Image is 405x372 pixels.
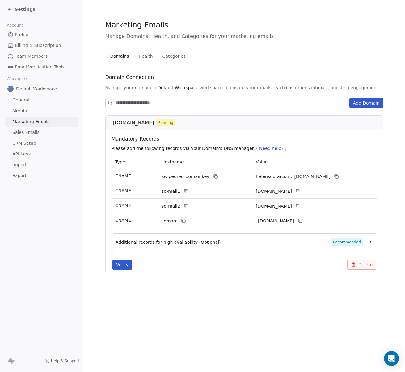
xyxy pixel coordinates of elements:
a: Sales Emails [5,127,78,138]
button: Verify [112,260,132,270]
span: Settings [15,6,35,12]
span: Additional records for high availability (Optional) [116,239,221,245]
span: Billing & Subscription [15,42,61,49]
div: Open Intercom Messenger [384,351,399,366]
span: Marketing Emails [105,20,168,30]
span: Team Members [15,53,48,60]
span: _dmarc [162,218,177,224]
span: helensoutarcom2.swipeone.email [256,203,292,209]
a: Settings [7,6,35,12]
span: Member [12,108,30,114]
span: Profile [15,31,28,38]
span: Help & Support [51,358,79,363]
a: API Keys [5,149,78,159]
span: [DOMAIN_NAME] [113,119,154,126]
a: Billing & Subscription [5,40,78,51]
span: Need help? [259,146,284,151]
span: Account [4,21,26,30]
a: Export [5,171,78,181]
a: Email Verification Tools [5,62,78,72]
span: Hostname [162,159,184,164]
span: Marketing Emails [12,118,49,125]
span: General [12,97,29,103]
button: Additional records for high availability (Optional)Recommended [116,238,373,246]
a: Member [5,106,78,116]
button: Delete [347,260,376,270]
a: Team Members [5,51,78,61]
p: Type [115,159,154,165]
a: Help & Support [45,358,79,363]
span: so-mail1 [162,188,180,195]
span: Mandatory Records [112,135,380,143]
span: customer's inboxes, boosting engagement [286,85,378,91]
span: swipeone._domainkey [162,173,209,180]
span: Default Workspace [158,85,198,91]
span: CNAME [115,188,131,193]
span: workspace to ensure your emails reach [200,85,285,91]
span: Domains [108,52,131,60]
span: Email Verification Tools [15,64,65,70]
span: Manage Domains, Health, and Categories for your marketing emails [105,33,383,40]
span: Import [12,162,27,168]
a: Profile [5,30,78,40]
button: Add Domain [349,98,383,108]
a: Import [5,160,78,170]
span: Health [136,52,155,60]
span: CNAME [115,173,131,178]
span: CRM Setup [12,140,36,147]
span: CNAME [115,203,131,208]
span: _dmarc.swipeone.email [256,218,294,224]
a: CRM Setup [5,138,78,148]
span: so-mail2 [162,203,180,209]
span: CNAME [115,218,131,223]
span: API Keys [12,151,31,157]
a: General [5,95,78,105]
img: Logo%20geometric%20(8).png [7,86,14,92]
span: Categories [160,52,188,60]
span: helensoutarcom._domainkey.swipeone.email [256,173,330,180]
p: Please add the following records via your Domain's DNS manager. ( ) [112,145,380,151]
span: Manage your domain in [105,85,157,91]
span: helensoutarcom1.swipeone.email [256,188,292,195]
span: Export [12,172,27,179]
span: Value [256,159,268,164]
span: Pending [158,120,173,126]
span: Sales Emails [12,129,40,136]
span: Domain Connection [105,74,154,81]
span: Recommended [330,238,363,246]
span: Default Workspace [16,86,57,92]
span: Workspace [4,74,31,84]
a: Marketing Emails [5,117,78,127]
